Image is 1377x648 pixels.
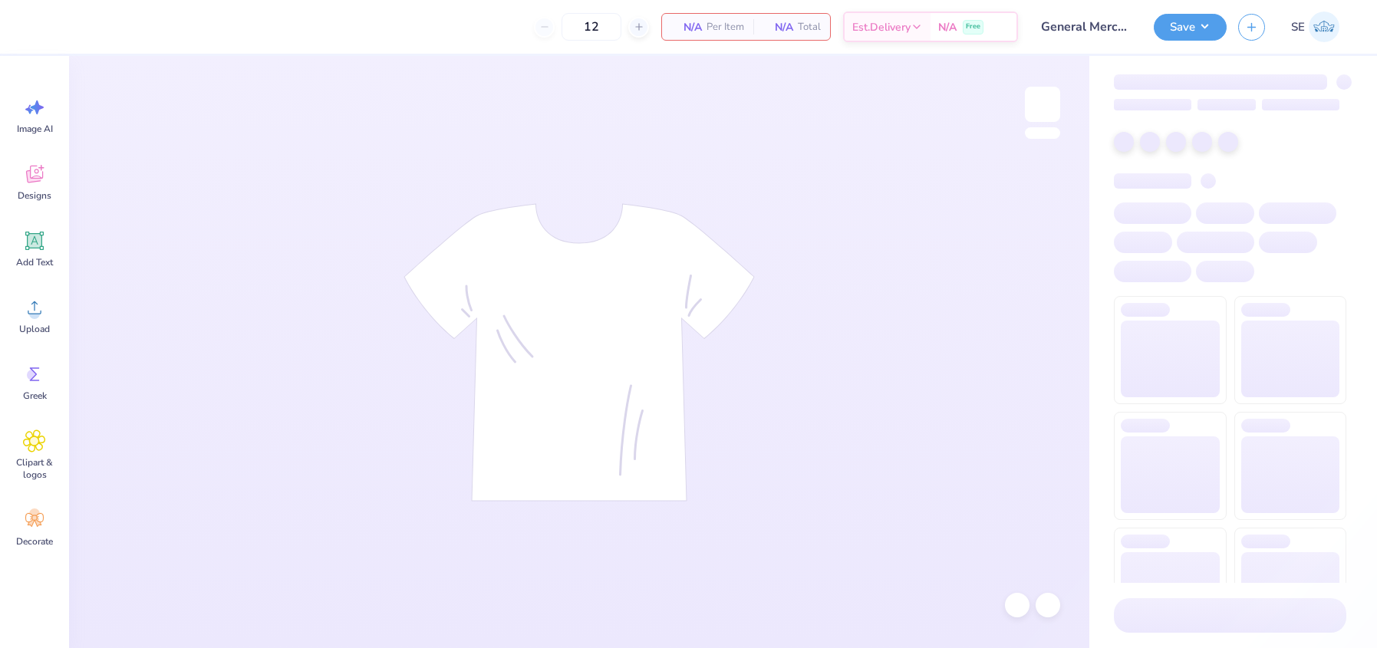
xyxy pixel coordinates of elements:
[1284,12,1346,42] a: SE
[1154,14,1227,41] button: Save
[707,19,744,35] span: Per Item
[671,19,702,35] span: N/A
[852,19,911,35] span: Est. Delivery
[9,456,60,481] span: Clipart & logos
[18,189,51,202] span: Designs
[1309,12,1339,42] img: Shirley Evaleen B
[23,390,47,402] span: Greek
[1291,18,1305,36] span: SE
[16,256,53,268] span: Add Text
[562,13,621,41] input: – –
[17,123,53,135] span: Image AI
[938,19,957,35] span: N/A
[19,323,50,335] span: Upload
[1029,12,1142,42] input: Untitled Design
[16,535,53,548] span: Decorate
[966,21,980,32] span: Free
[404,203,755,502] img: tee-skeleton.svg
[763,19,793,35] span: N/A
[798,19,821,35] span: Total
